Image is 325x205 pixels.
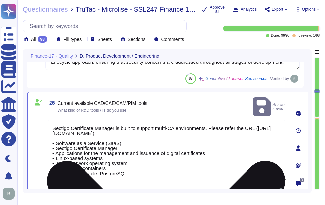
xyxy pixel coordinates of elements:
span: All [31,37,36,42]
span: 1 / 98 [313,34,320,37]
span: Current available CAD/CAE/CAM/PIM tools. [58,100,149,106]
span: See sources [245,77,267,81]
span: 96 / 98 [281,34,289,37]
span: D. Product Development / Engineering [80,54,159,58]
span: Approve all [210,5,225,13]
span: Sections [128,37,146,42]
span: Comments [161,37,184,42]
span: Fill types [63,37,82,42]
img: user [277,188,285,196]
span: Sheets [97,37,112,42]
span: Analytics [241,7,257,11]
span: TruTac - Microlise - SSL247 Finance 16a (Issue 07) New Supplier Questionnaire UK Version [76,6,197,13]
span: Export [272,7,283,11]
span: Done: [271,34,280,37]
span: 26 [47,100,55,105]
span: Questionnaires [23,6,68,13]
span: Options [302,7,316,11]
span: 87 [189,77,193,80]
span: To review: [297,34,312,37]
span: What kind of R&D tools / IT do you use [58,108,127,113]
span: Verified by [270,77,289,81]
input: Search by keywords [26,20,186,32]
img: user [290,75,298,83]
span: Answer saved [253,96,286,117]
textarea: Sectigo Certificate Manager is built to support multi-CA environments. Please refer the URL ([URL... [47,120,286,181]
button: Analytics [233,7,257,12]
button: Approve all [202,5,225,13]
div: 98 [38,36,47,43]
span: Generative AI answer [205,77,244,81]
button: user [1,186,19,201]
span: Finance-17 - Quality [31,54,73,58]
span: 0 [300,178,304,182]
img: user [3,188,15,200]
